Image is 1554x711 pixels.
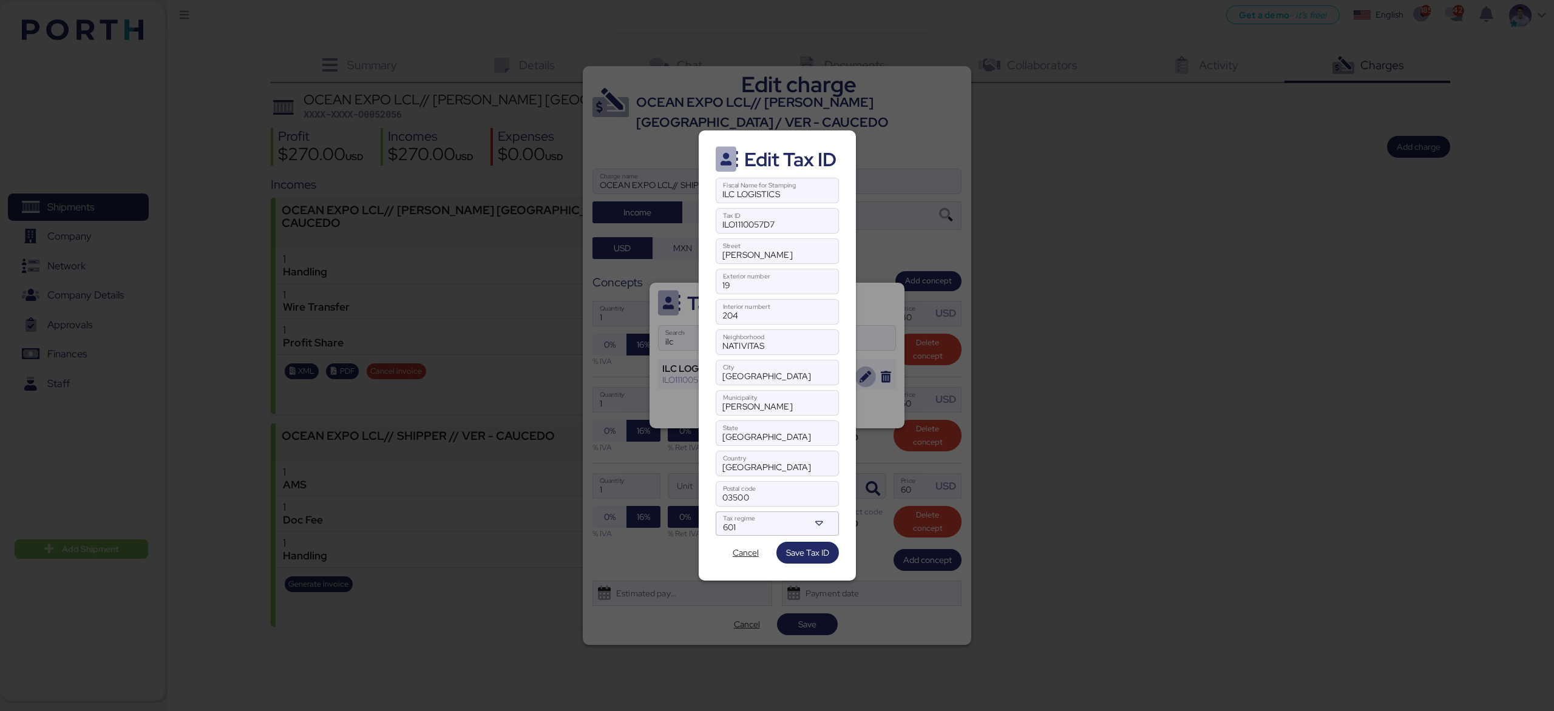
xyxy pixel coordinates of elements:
span: Cancel [733,545,759,560]
input: Exterior number [716,269,838,294]
input: Neighborhood [716,330,838,354]
span: 601 [723,522,736,533]
button: Cancel [716,542,776,564]
span: Save Tax ID [786,545,829,560]
input: City [716,360,838,385]
input: Country [716,451,838,476]
input: Street [716,239,838,263]
input: Postal code [716,482,838,506]
input: Fiscal Name for Stamping [716,178,838,203]
div: Edit Tax ID [744,152,836,167]
input: State [716,421,838,445]
input: Municipality [716,391,838,415]
button: Save Tax ID [776,542,839,564]
input: Interior numbert [716,300,838,324]
input: Tax ID [716,209,838,233]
